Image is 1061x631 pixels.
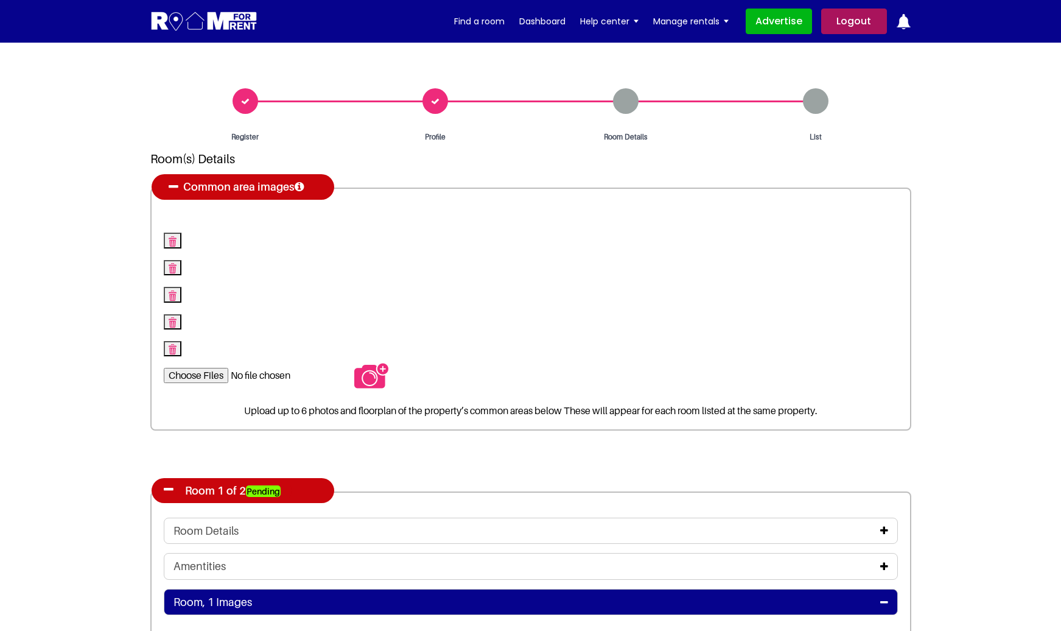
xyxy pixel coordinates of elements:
span: Register [209,132,282,143]
span: Room Details [589,132,662,143]
img: delete icon [169,317,177,328]
a: Logout [821,9,887,34]
img: delete icon [169,291,177,301]
strong: Pending [246,485,281,497]
p: Upload up to 6 photos and floorplan of the property’s common areas below These will appear for ea... [164,405,898,417]
a: Find a room [454,12,505,30]
h4: Room, 1 Images [173,596,252,609]
img: ic-notification [896,14,911,29]
img: delete icon [169,263,177,273]
img: delete icon [169,236,177,247]
a: Manage rentals [653,12,729,30]
span: Profile [399,132,472,143]
h4: Amentities [173,560,226,573]
a: Profile [340,88,531,143]
a: Help center [580,12,639,30]
span: List [779,132,852,143]
img: Logo for Room for Rent, featuring a welcoming design with a house icon and modern typography [150,10,258,33]
a: Dashboard [519,12,566,30]
h4: Room 1 of 2 [176,478,292,504]
h4: Room Details [173,524,239,538]
h2: Room(s) Details [150,152,911,188]
a: Register [150,88,341,143]
img: delete icon [169,344,177,354]
h4: Common area images [183,174,304,200]
a: Room Details [531,88,721,143]
a: Advertise [746,9,812,34]
img: delete icon [352,356,391,395]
